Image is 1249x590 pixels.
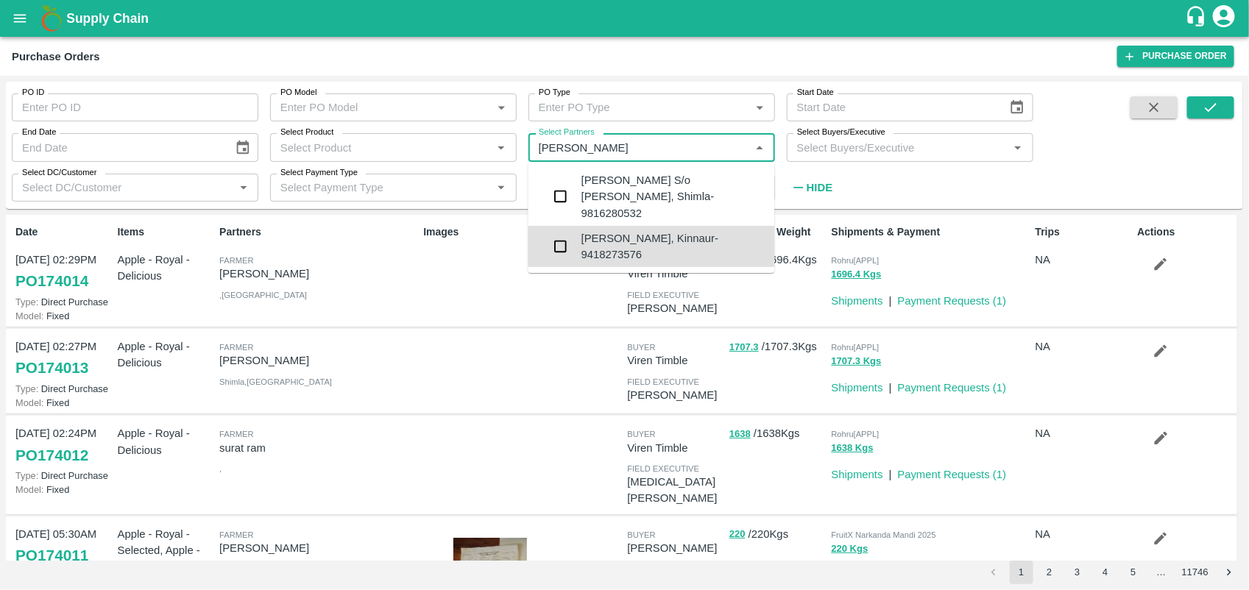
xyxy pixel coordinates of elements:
[581,230,763,263] div: [PERSON_NAME], Kinnaur-9418273576
[12,93,258,121] input: Enter PO ID
[627,464,699,473] span: field executive
[883,461,892,483] div: |
[15,526,112,542] p: [DATE] 05:30AM
[627,430,655,438] span: buyer
[12,47,100,66] div: Purchase Orders
[15,310,43,321] span: Model:
[1094,561,1117,584] button: Go to page 4
[627,300,723,316] p: [PERSON_NAME]
[66,8,1185,29] a: Supply Chain
[729,526,746,543] button: 220
[1117,46,1234,67] a: Purchase Order
[15,268,88,294] a: PO174014
[539,87,570,99] label: PO Type
[118,224,214,240] p: Items
[22,127,56,138] label: End Date
[750,138,769,157] button: Close
[1036,224,1132,240] p: Trips
[219,256,253,265] span: Farmer
[533,138,746,157] input: Select Partners
[15,470,38,481] span: Type:
[980,561,1243,584] nav: pagination navigation
[15,425,112,441] p: [DATE] 02:24PM
[37,4,66,33] img: logo
[219,430,253,438] span: Farmer
[219,440,417,456] p: surat ram
[729,338,826,355] p: / 1707.3 Kgs
[832,440,874,457] button: 1638 Kgs
[492,98,511,117] button: Open
[15,483,112,497] p: Fixed
[66,11,149,26] b: Supply Chain
[832,224,1030,240] p: Shipments & Payment
[832,353,882,370] button: 1707.3 Kgs
[280,87,317,99] label: PO Model
[627,343,655,352] span: buyer
[1217,561,1241,584] button: Go to next page
[883,287,892,309] div: |
[832,343,880,352] span: Rohru[APPL]
[627,440,723,456] p: Viren Timble
[729,425,826,442] p: / 1638 Kgs
[15,469,112,483] p: Direct Purchase
[12,133,223,161] input: End Date
[15,382,112,396] p: Direct Purchase
[15,397,43,408] span: Model:
[234,178,253,197] button: Open
[729,526,826,543] p: / 220 Kgs
[118,252,214,285] p: Apple - Royal - Delicious
[1211,3,1237,34] div: account of current user
[1122,561,1145,584] button: Go to page 5
[1010,561,1033,584] button: page 1
[280,167,358,179] label: Select Payment Type
[627,474,723,507] p: [MEDICAL_DATA][PERSON_NAME]
[1178,561,1213,584] button: Go to page 11746
[750,98,769,117] button: Open
[1038,561,1061,584] button: Go to page 2
[539,127,595,138] label: Select Partners
[15,542,88,569] a: PO174011
[797,87,834,99] label: Start Date
[1150,566,1173,580] div: …
[832,295,883,307] a: Shipments
[219,377,332,386] span: Shimla , [GEOGRAPHIC_DATA]
[15,484,43,495] span: Model:
[219,540,417,556] p: [PERSON_NAME]
[229,134,257,162] button: Choose date
[729,426,751,443] button: 1638
[832,541,868,558] button: 220 Kgs
[15,442,88,469] a: PO174012
[1066,561,1089,584] button: Go to page 3
[219,224,417,240] p: Partners
[15,383,38,394] span: Type:
[15,252,112,268] p: [DATE] 02:29PM
[898,469,1007,480] a: Payment Requests (1)
[1036,252,1132,268] p: NA
[15,309,112,323] p: Fixed
[275,178,469,197] input: Select Payment Type
[898,382,1007,394] a: Payment Requests (1)
[219,291,307,299] span: , [GEOGRAPHIC_DATA]
[219,530,253,539] span: Farmer
[22,87,44,99] label: PO ID
[1008,138,1027,157] button: Open
[898,295,1007,307] a: Payment Requests (1)
[883,374,892,396] div: |
[1036,338,1132,355] p: NA
[1003,93,1031,121] button: Choose date
[832,469,883,480] a: Shipments
[729,252,826,269] p: / 1696.4 Kgs
[729,339,759,356] button: 1707.3
[219,464,222,473] span: ,
[627,377,699,386] span: field executive
[15,396,112,410] p: Fixed
[118,338,214,372] p: Apple - Royal - Delicious
[832,530,936,539] span: FruitX Narkanda Mandi 2025
[219,266,417,282] p: [PERSON_NAME]
[15,295,112,309] p: Direct Purchase
[791,138,1005,157] input: Select Buyers/Executive
[832,382,883,394] a: Shipments
[15,224,112,240] p: Date
[1036,526,1132,542] p: NA
[1185,5,1211,32] div: customer-support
